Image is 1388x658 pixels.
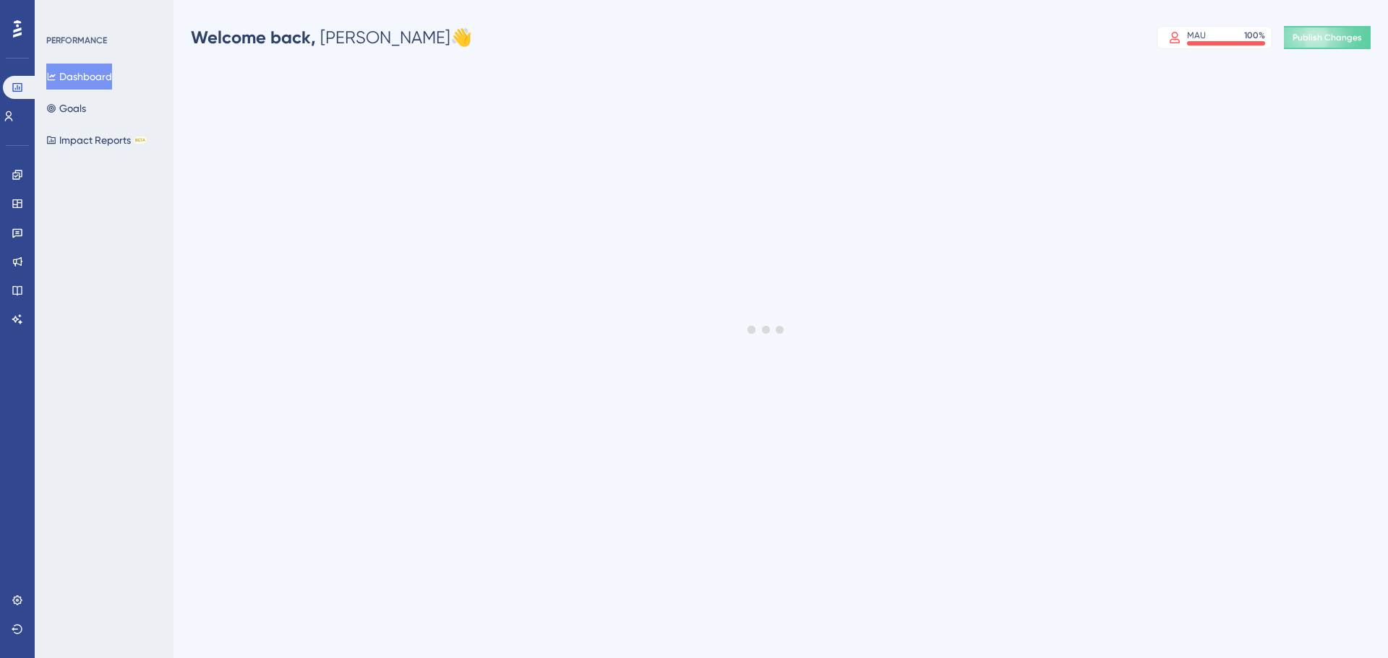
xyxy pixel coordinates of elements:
[1244,30,1265,41] div: 100 %
[191,27,316,48] span: Welcome back,
[46,35,107,46] div: PERFORMANCE
[1293,32,1362,43] span: Publish Changes
[191,26,472,49] div: [PERSON_NAME] 👋
[1284,26,1371,49] button: Publish Changes
[46,95,86,121] button: Goals
[134,137,147,144] div: BETA
[46,127,147,153] button: Impact ReportsBETA
[1187,30,1206,41] div: MAU
[46,64,112,90] button: Dashboard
